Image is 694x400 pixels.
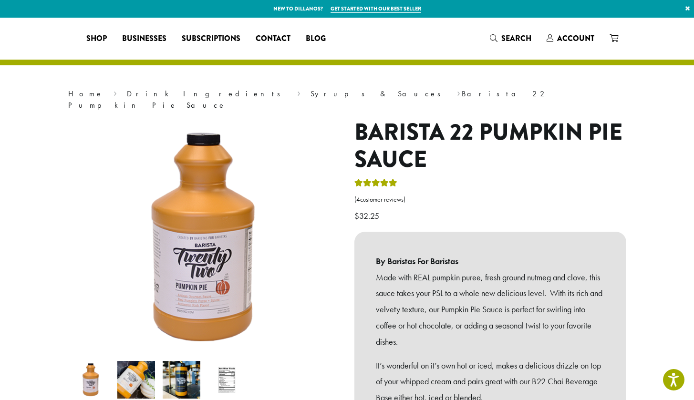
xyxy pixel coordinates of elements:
span: Account [557,33,594,44]
span: › [297,85,300,100]
span: 4 [356,195,360,204]
img: Barista 22 Pumpkin Pie Sauce - Image 3 [163,361,200,399]
nav: Breadcrumb [68,88,626,111]
a: Shop [79,31,114,46]
a: (4customer reviews) [354,195,626,205]
a: Drink Ingredients [127,89,287,99]
div: Rated 5.00 out of 5 [354,177,397,192]
a: Search [482,31,539,46]
span: › [114,85,117,100]
a: Get started with our best seller [331,5,421,13]
span: Businesses [122,33,166,45]
span: Subscriptions [182,33,240,45]
img: Barista 22 Pumpkin Pie Sauce [72,361,110,399]
b: By Baristas For Baristas [376,253,605,269]
span: › [457,85,460,100]
span: Shop [86,33,107,45]
img: Barista 22 Pumpkin Pie Sauce [85,119,323,357]
p: Made with REAL pumpkin puree, fresh ground nutmeg and clove, this sauce takes your PSL to a whole... [376,269,605,350]
img: Barista 22 Pumpkin Pie Sauce - Image 4 [208,361,246,399]
img: Barista 22 Pumpkin Pie Sauce - Image 2 [117,361,155,399]
a: Home [68,89,104,99]
a: Syrups & Sauces [311,89,447,99]
span: Contact [256,33,290,45]
span: Blog [306,33,326,45]
bdi: 32.25 [354,210,382,221]
span: $ [354,210,359,221]
h1: Barista 22 Pumpkin Pie Sauce [354,119,626,174]
span: Search [501,33,531,44]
